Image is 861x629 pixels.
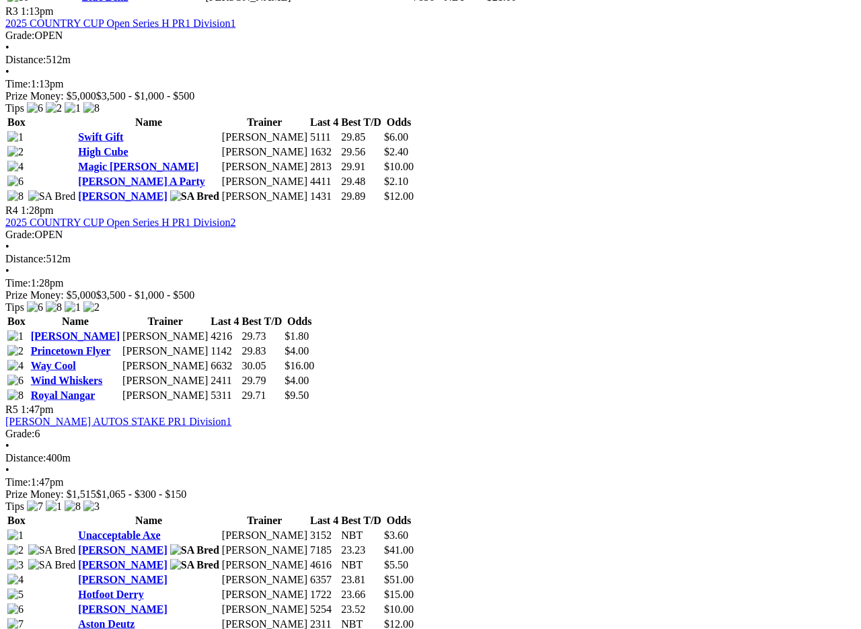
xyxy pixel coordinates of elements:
[309,131,339,144] td: 5111
[31,330,120,342] a: [PERSON_NAME]
[221,131,308,144] td: [PERSON_NAME]
[340,190,382,203] td: 29.89
[5,5,18,17] span: R3
[384,131,408,143] span: $6.00
[5,440,9,451] span: •
[5,464,9,476] span: •
[7,131,24,143] img: 1
[46,102,62,114] img: 2
[28,190,76,202] img: SA Bred
[5,452,46,464] span: Distance:
[122,374,209,387] td: [PERSON_NAME]
[65,501,81,513] img: 8
[285,330,309,342] span: $1.80
[5,217,235,228] a: 2025 COUNTRY CUP Open Series H PR1 Division2
[309,558,339,572] td: 4616
[7,515,26,526] span: Box
[5,416,231,427] a: [PERSON_NAME] AUTOS STAKE PR1 Division1
[5,30,856,42] div: OPEN
[31,345,111,357] a: Princetown Flyer
[5,229,35,240] span: Grade:
[83,102,100,114] img: 8
[7,316,26,327] span: Box
[340,603,382,616] td: 23.52
[170,190,219,202] img: SA Bred
[170,559,219,571] img: SA Bred
[31,375,103,386] a: Wind Whiskers
[7,529,24,542] img: 1
[5,476,856,488] div: 1:47pm
[7,116,26,128] span: Box
[7,146,24,158] img: 2
[5,404,18,415] span: R5
[5,253,856,265] div: 512m
[65,301,81,313] img: 1
[384,544,414,556] span: $41.00
[21,404,54,415] span: 1:47pm
[5,488,856,501] div: Prize Money: $1,515
[78,544,167,556] a: [PERSON_NAME]
[7,161,24,173] img: 4
[122,389,209,402] td: [PERSON_NAME]
[241,374,283,387] td: 29.79
[340,131,382,144] td: 29.85
[5,42,9,53] span: •
[384,176,408,187] span: $2.10
[383,514,414,527] th: Odds
[5,301,24,313] span: Tips
[78,574,167,585] a: [PERSON_NAME]
[7,574,24,586] img: 4
[7,190,24,202] img: 8
[30,315,120,328] th: Name
[28,544,76,556] img: SA Bred
[384,589,414,600] span: $15.00
[221,529,308,542] td: [PERSON_NAME]
[83,501,100,513] img: 3
[241,330,283,343] td: 29.73
[96,289,195,301] span: $3,500 - $1,000 - $500
[284,315,315,328] th: Odds
[78,131,123,143] a: Swift Gift
[309,529,339,542] td: 3152
[27,102,43,114] img: 6
[340,175,382,188] td: 29.48
[241,389,283,402] td: 29.71
[83,301,100,313] img: 2
[5,54,46,65] span: Distance:
[210,374,239,387] td: 2411
[5,54,856,66] div: 512m
[96,488,187,500] span: $1,065 - $300 - $150
[7,589,24,601] img: 5
[21,205,54,216] span: 1:28pm
[7,544,24,556] img: 2
[5,428,35,439] span: Grade:
[210,330,239,343] td: 4216
[78,589,143,600] a: Hotfoot Derry
[5,90,856,102] div: Prize Money: $5,000
[46,501,62,513] img: 1
[285,390,309,401] span: $9.50
[7,375,24,387] img: 6
[78,176,204,187] a: [PERSON_NAME] A Party
[77,116,220,129] th: Name
[5,265,9,276] span: •
[309,175,339,188] td: 4411
[340,529,382,542] td: NBT
[5,30,35,41] span: Grade:
[285,360,314,371] span: $16.00
[210,315,239,328] th: Last 4
[384,603,414,615] span: $10.00
[7,559,24,571] img: 3
[122,359,209,373] td: [PERSON_NAME]
[5,66,9,77] span: •
[5,102,24,114] span: Tips
[78,146,128,157] a: High Cube
[78,529,160,541] a: Unacceptable Axe
[309,160,339,174] td: 2813
[309,573,339,587] td: 6357
[210,359,239,373] td: 6632
[7,603,24,616] img: 6
[384,529,408,541] span: $3.60
[5,501,24,512] span: Tips
[285,345,309,357] span: $4.00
